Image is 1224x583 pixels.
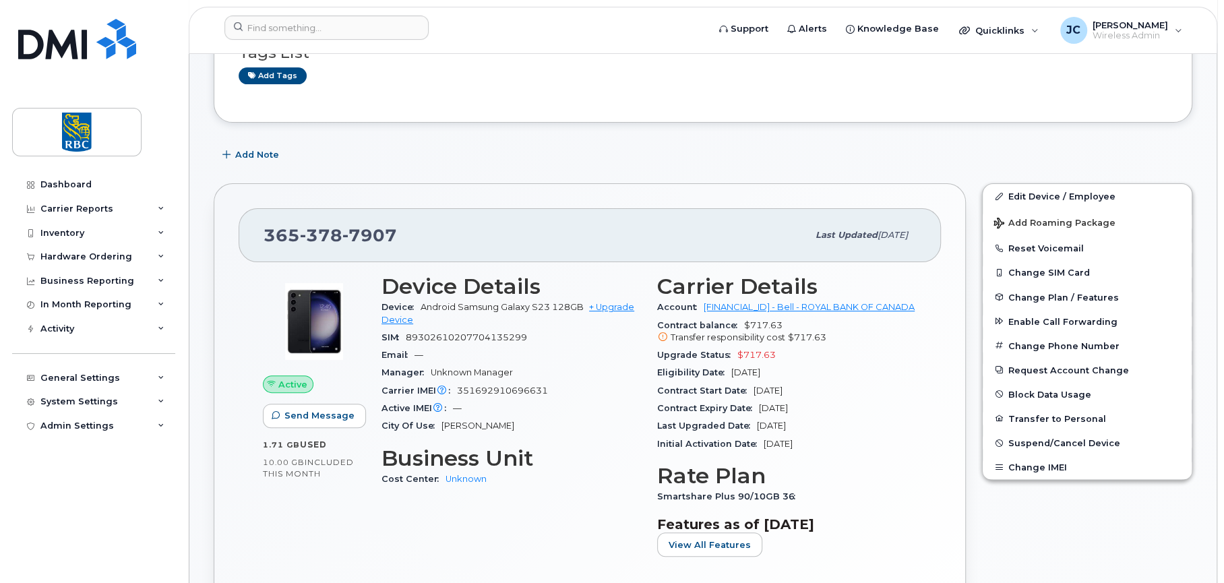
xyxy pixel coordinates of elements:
span: 89302610207704135299 [406,332,527,342]
button: Enable Call Forwarding [983,309,1192,334]
a: Alerts [778,16,836,42]
span: 10.00 GB [263,458,305,467]
span: Unknown Manager [431,367,513,377]
span: Contract Expiry Date [657,403,759,413]
span: [DATE] [764,439,793,449]
button: Change Phone Number [983,334,1192,358]
span: 7907 [342,225,397,245]
span: $717.63 [788,332,826,342]
span: Carrier IMEI [381,386,457,396]
span: Cost Center [381,474,446,484]
span: View All Features [669,539,751,551]
a: Edit Device / Employee [983,184,1192,208]
button: Block Data Usage [983,382,1192,406]
span: used [300,439,327,450]
div: Quicklinks [950,17,1048,44]
span: Knowledge Base [857,22,939,36]
button: Change IMEI [983,455,1192,479]
span: Email [381,350,415,360]
span: Support [731,22,768,36]
a: + Upgrade Device [381,302,634,324]
img: image20231002-3703462-r49339.jpeg [274,281,355,362]
span: 351692910696631 [457,386,548,396]
button: Reset Voicemail [983,236,1192,260]
button: View All Features [657,532,762,557]
span: 378 [300,225,342,245]
span: Send Message [284,409,355,422]
span: Initial Activation Date [657,439,764,449]
h3: Features as of [DATE] [657,516,917,532]
span: Add Note [235,148,279,161]
span: Account [657,302,704,312]
a: Unknown [446,474,487,484]
span: City Of Use [381,421,441,431]
h3: Business Unit [381,446,641,470]
a: Support [710,16,778,42]
span: Quicklinks [975,25,1024,36]
span: included this month [263,457,354,479]
span: Last updated [816,230,878,240]
button: Suspend/Cancel Device [983,431,1192,455]
a: Add tags [239,67,307,84]
button: Change SIM Card [983,260,1192,284]
span: [PERSON_NAME] [441,421,514,431]
button: Send Message [263,404,366,428]
span: Wireless Admin [1093,30,1168,41]
span: Manager [381,367,431,377]
span: $717.63 [737,350,776,360]
span: Last Upgraded Date [657,421,757,431]
span: Upgrade Status [657,350,737,360]
h3: Carrier Details [657,274,917,299]
span: Android Samsung Galaxy S23 128GB [421,302,584,312]
button: Request Account Change [983,358,1192,382]
h3: Tags List [239,44,1167,61]
button: Transfer to Personal [983,406,1192,431]
h3: Rate Plan [657,464,917,488]
span: [DATE] [754,386,783,396]
span: Enable Call Forwarding [1008,316,1118,326]
span: Contract Start Date [657,386,754,396]
a: Knowledge Base [836,16,948,42]
span: [DATE] [757,421,786,431]
span: Alerts [799,22,827,36]
span: Transfer responsibility cost [671,332,785,342]
span: — [415,350,423,360]
span: Smartshare Plus 90/10GB 36 [657,491,802,501]
span: Active IMEI [381,403,453,413]
span: [DATE] [731,367,760,377]
span: Suspend/Cancel Device [1008,438,1120,448]
span: [DATE] [878,230,908,240]
div: Jenn Carlson [1051,17,1192,44]
span: 1.71 GB [263,440,300,450]
span: Device [381,302,421,312]
span: $717.63 [657,320,917,344]
span: SIM [381,332,406,342]
span: [PERSON_NAME] [1093,20,1168,30]
span: Contract balance [657,320,744,330]
button: Add Note [214,143,290,167]
span: [DATE] [759,403,788,413]
span: Eligibility Date [657,367,731,377]
h3: Device Details [381,274,641,299]
span: Change Plan / Features [1008,292,1119,302]
input: Find something... [224,16,429,40]
button: Add Roaming Package [983,208,1192,236]
button: Change Plan / Features [983,285,1192,309]
span: Active [278,378,307,391]
span: — [453,403,462,413]
span: JC [1066,22,1080,38]
a: [FINANCIAL_ID] - Bell - ROYAL BANK OF CANADA [704,302,915,312]
span: Add Roaming Package [993,218,1115,231]
span: 365 [264,225,397,245]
